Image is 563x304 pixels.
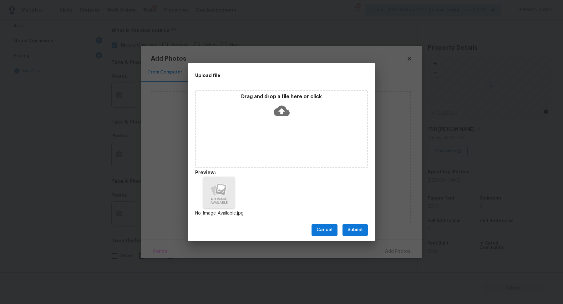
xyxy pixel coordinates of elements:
p: No_Image_Available.jpg [195,210,243,217]
button: Cancel [312,224,337,236]
button: Submit [342,224,368,236]
img: Z [203,177,235,208]
h2: Upload file [195,72,340,79]
span: Submit [347,226,363,234]
span: Cancel [317,226,332,234]
p: Drag and drop a file here or click [196,94,367,100]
